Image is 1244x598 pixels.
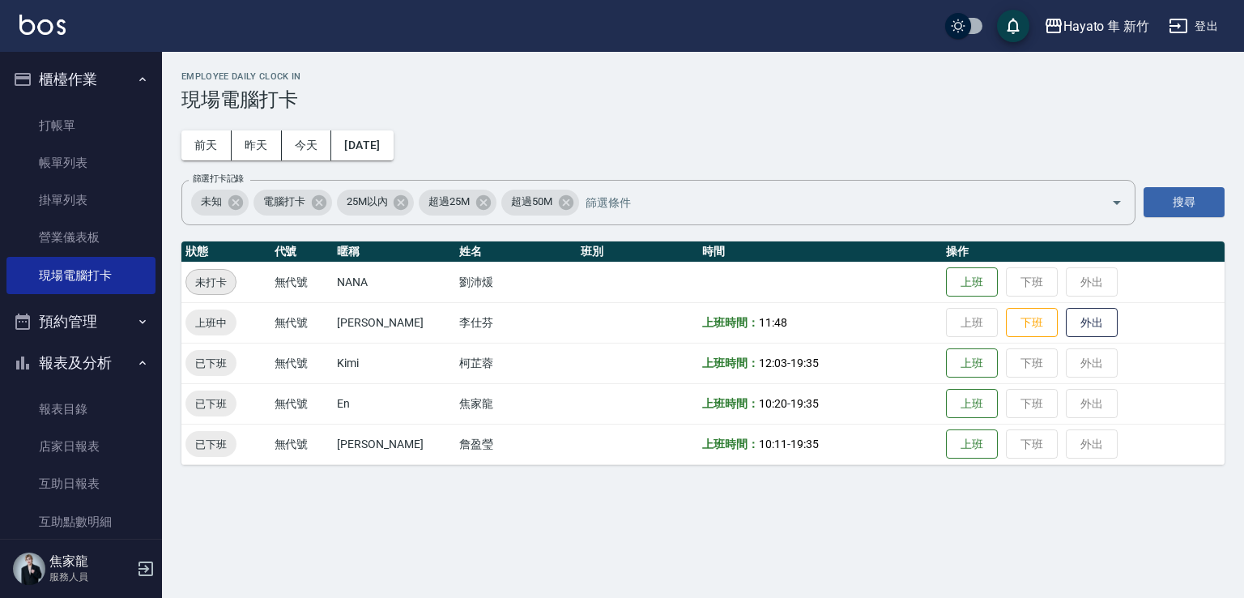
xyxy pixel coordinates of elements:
a: 店家日報表 [6,428,155,465]
span: 超過50M [501,194,562,210]
h5: 焦家龍 [49,553,132,570]
th: 暱稱 [333,241,454,263]
div: 超過25M [419,190,496,216]
span: 上班中 [185,314,236,331]
button: 登出 [1162,11,1225,41]
a: 互助日報表 [6,465,155,502]
th: 操作 [942,241,1225,263]
a: 現場電腦打卡 [6,257,155,294]
div: 超過50M [501,190,579,216]
button: 搜尋 [1144,187,1225,217]
button: 上班 [946,389,998,419]
th: 狀態 [181,241,271,263]
button: [DATE] [331,130,393,160]
td: 劉沛煖 [455,262,577,302]
span: 電腦打卡 [253,194,315,210]
a: 掛單列表 [6,182,155,219]
span: 25M以內 [337,194,398,210]
th: 代號 [271,241,334,263]
td: - [698,343,942,383]
span: 12:03 [759,357,787,369]
span: 10:20 [759,397,787,410]
span: 已下班 [185,355,236,372]
span: 未打卡 [186,274,236,291]
td: 無代號 [271,383,334,424]
a: 帳單列表 [6,144,155,182]
td: [PERSON_NAME] [333,302,454,343]
td: Kimi [333,343,454,383]
b: 上班時間： [702,357,759,369]
button: 前天 [181,130,232,160]
b: 上班時間： [702,397,759,410]
td: En [333,383,454,424]
div: 電腦打卡 [253,190,332,216]
a: 營業儀表板 [6,219,155,256]
button: Open [1104,190,1130,216]
button: 今天 [282,130,332,160]
b: 上班時間： [702,438,759,451]
span: 11:48 [759,316,787,329]
h3: 現場電腦打卡 [181,88,1225,111]
img: Logo [19,15,66,35]
span: 已下班 [185,395,236,412]
span: 19:35 [790,438,819,451]
label: 篩選打卡記錄 [193,173,244,185]
td: - [698,424,942,464]
span: 10:11 [759,438,787,451]
div: Hayato 隼 新竹 [1063,16,1149,36]
span: 19:35 [790,357,819,369]
th: 班別 [577,241,698,263]
td: 無代號 [271,262,334,302]
button: 預約管理 [6,301,155,343]
input: 篩選條件 [582,188,1083,216]
img: Person [13,553,45,585]
span: 未知 [191,194,232,210]
td: 焦家龍 [455,383,577,424]
span: 19:35 [790,397,819,410]
a: 打帳單 [6,107,155,144]
button: 外出 [1066,308,1118,338]
button: 上班 [946,348,998,378]
button: 上班 [946,429,998,459]
td: 柯芷蓉 [455,343,577,383]
button: 報表及分析 [6,342,155,384]
button: 下班 [1006,308,1058,338]
button: 昨天 [232,130,282,160]
b: 上班時間： [702,316,759,329]
button: save [997,10,1029,42]
td: 詹盈瑩 [455,424,577,464]
td: 無代號 [271,343,334,383]
h2: Employee Daily Clock In [181,71,1225,82]
button: 櫃檯作業 [6,58,155,100]
th: 時間 [698,241,942,263]
td: 無代號 [271,302,334,343]
a: 互助點數明細 [6,503,155,540]
td: - [698,383,942,424]
td: [PERSON_NAME] [333,424,454,464]
a: 報表目錄 [6,391,155,428]
p: 服務人員 [49,570,132,584]
span: 超過25M [419,194,479,210]
button: 上班 [946,267,998,297]
div: 未知 [191,190,249,216]
td: NANA [333,262,454,302]
th: 姓名 [455,241,577,263]
button: Hayato 隼 新竹 [1037,10,1156,43]
span: 已下班 [185,436,236,453]
td: 李仕芬 [455,302,577,343]
div: 25M以內 [337,190,415,216]
td: 無代號 [271,424,334,464]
